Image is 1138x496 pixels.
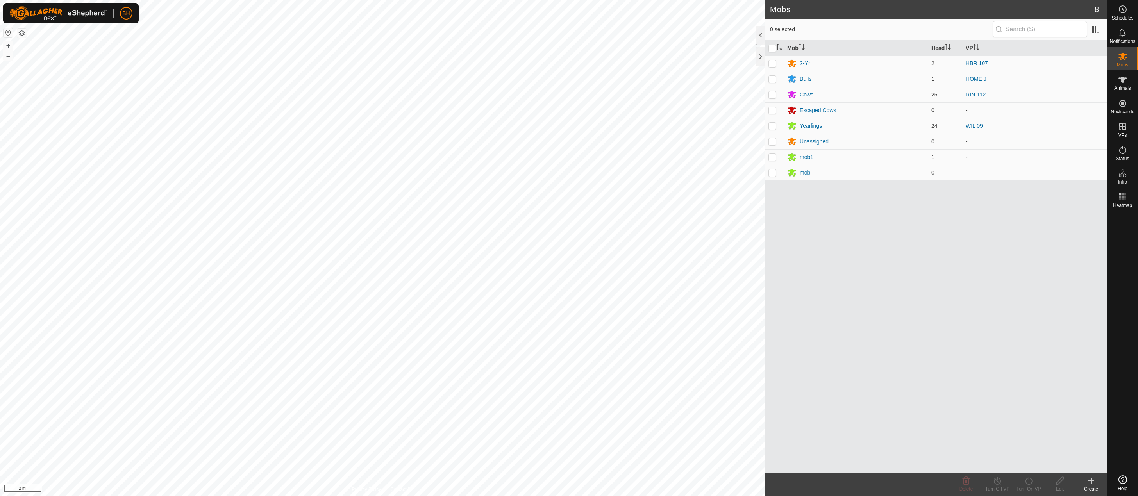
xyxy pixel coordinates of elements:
span: Notifications [1110,39,1135,44]
span: Neckbands [1111,109,1134,114]
span: VPs [1118,133,1127,137]
div: Cows [800,91,813,99]
a: Privacy Policy [352,486,381,493]
p-sorticon: Activate to sort [973,45,979,51]
span: Help [1118,486,1127,491]
span: BH [122,9,130,18]
button: + [4,41,13,50]
span: Heatmap [1113,203,1132,208]
button: Reset Map [4,28,13,37]
span: Status [1116,156,1129,161]
button: Map Layers [17,29,27,38]
div: mob [800,169,810,177]
td: - [963,165,1107,180]
span: Schedules [1111,16,1133,20]
span: 25 [931,91,938,98]
div: Turn On VP [1013,485,1044,492]
a: RIN 112 [966,91,986,98]
span: Mobs [1117,62,1128,67]
span: 0 [931,169,934,176]
p-sorticon: Activate to sort [776,45,782,51]
img: Gallagher Logo [9,6,107,20]
span: Infra [1118,180,1127,184]
a: Help [1107,472,1138,494]
span: 0 [931,138,934,145]
div: 2-Yr [800,59,810,68]
span: 0 [931,107,934,113]
input: Search (S) [993,21,1087,37]
td: - [963,134,1107,149]
span: 8 [1095,4,1099,15]
span: Animals [1114,86,1131,91]
span: 0 selected [770,25,993,34]
a: Contact Us [390,486,413,493]
p-sorticon: Activate to sort [799,45,805,51]
a: WIL 09 [966,123,983,129]
th: Mob [784,41,928,56]
td: - [963,149,1107,165]
a: HOME J [966,76,986,82]
button: – [4,51,13,61]
div: Escaped Cows [800,106,836,114]
h2: Mobs [770,5,1095,14]
div: Create [1075,485,1107,492]
span: 24 [931,123,938,129]
span: 1 [931,76,934,82]
div: Bulls [800,75,811,83]
div: Edit [1044,485,1075,492]
div: Turn Off VP [982,485,1013,492]
p-sorticon: Activate to sort [945,45,951,51]
span: 2 [931,60,934,66]
th: VP [963,41,1107,56]
span: 1 [931,154,934,160]
span: Delete [959,486,973,492]
div: Yearlings [800,122,822,130]
div: Unassigned [800,137,829,146]
th: Head [928,41,963,56]
td: - [963,102,1107,118]
div: mob1 [800,153,813,161]
a: HBR 107 [966,60,988,66]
